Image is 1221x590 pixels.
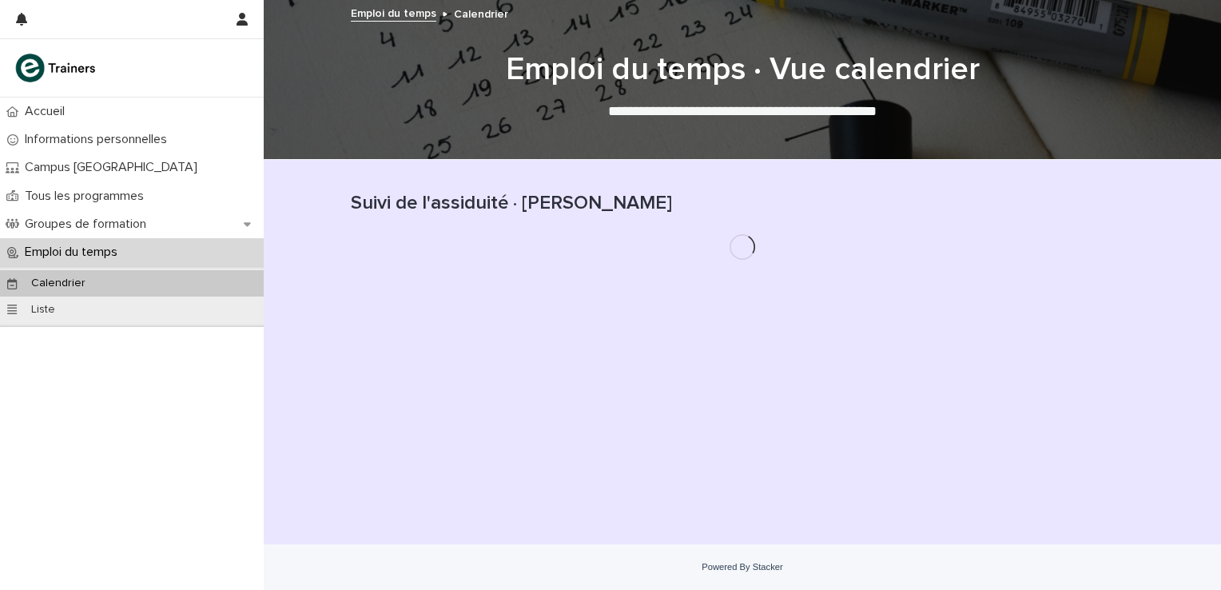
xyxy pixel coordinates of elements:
[18,160,210,175] p: Campus [GEOGRAPHIC_DATA]
[351,3,436,22] a: Emploi du temps
[454,4,508,22] p: Calendrier
[18,277,98,290] p: Calendrier
[702,562,782,572] a: Powered By Stacker
[351,192,1134,215] h1: Suivi de l'assiduité · [PERSON_NAME]
[18,189,157,204] p: Tous les programmes
[18,303,68,317] p: Liste
[18,245,130,260] p: Emploi du temps
[13,52,101,84] img: K0CqGN7SDeD6s4JG8KQk
[351,50,1134,89] h1: Emploi du temps · Vue calendrier
[18,132,180,147] p: Informations personnelles
[18,104,78,119] p: Accueil
[18,217,159,232] p: Groupes de formation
